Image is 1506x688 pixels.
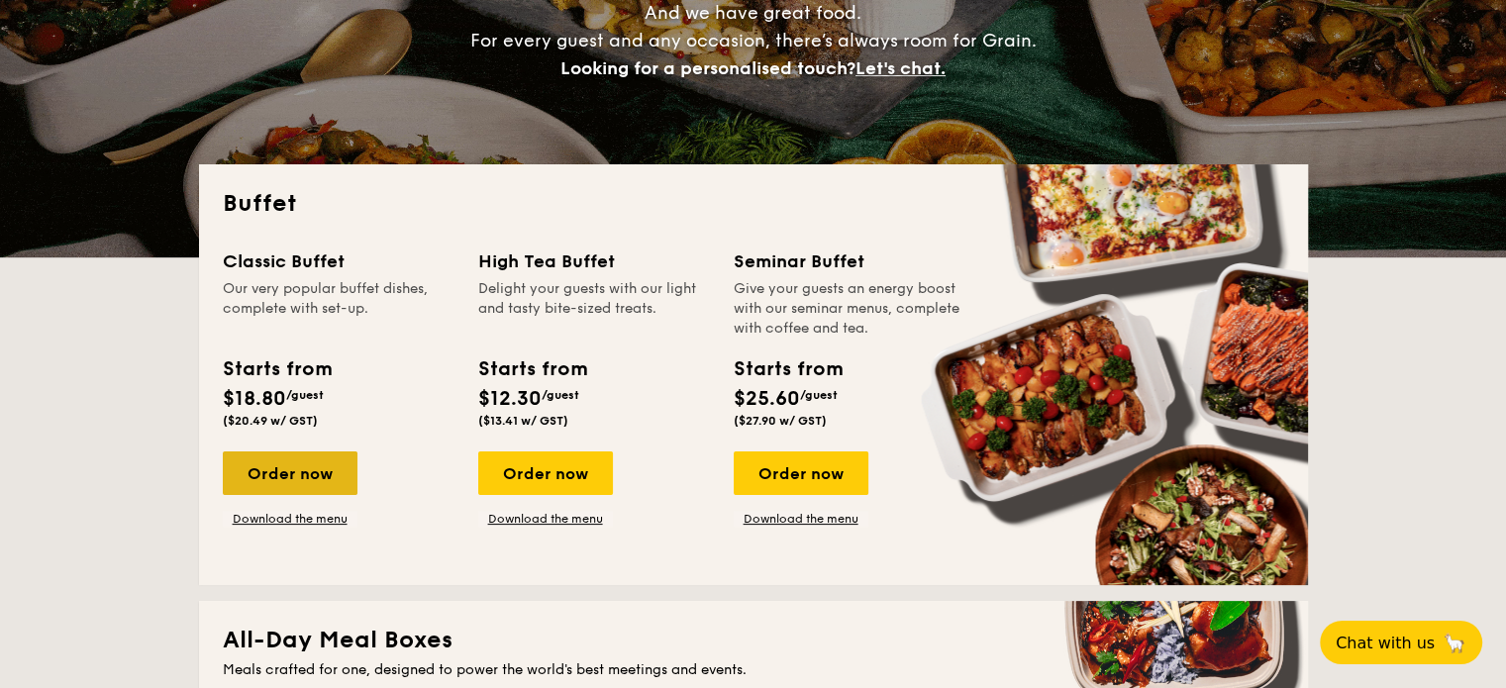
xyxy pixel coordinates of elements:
[800,388,838,402] span: /guest
[223,279,454,339] div: Our very popular buffet dishes, complete with set-up.
[1336,634,1435,652] span: Chat with us
[286,388,324,402] span: /guest
[223,625,1284,656] h2: All-Day Meal Boxes
[478,354,586,384] div: Starts from
[734,354,842,384] div: Starts from
[855,57,946,79] span: Let's chat.
[478,414,568,428] span: ($13.41 w/ GST)
[734,451,868,495] div: Order now
[470,2,1037,79] span: And we have great food. For every guest and any occasion, there’s always room for Grain.
[223,387,286,411] span: $18.80
[223,188,1284,220] h2: Buffet
[734,511,868,527] a: Download the menu
[223,354,331,384] div: Starts from
[734,387,800,411] span: $25.60
[478,247,710,275] div: High Tea Buffet
[734,247,965,275] div: Seminar Buffet
[1320,621,1482,664] button: Chat with us🦙
[223,660,1284,680] div: Meals crafted for one, designed to power the world's best meetings and events.
[560,57,855,79] span: Looking for a personalised touch?
[734,414,827,428] span: ($27.90 w/ GST)
[478,511,613,527] a: Download the menu
[223,511,357,527] a: Download the menu
[478,387,542,411] span: $12.30
[223,414,318,428] span: ($20.49 w/ GST)
[223,247,454,275] div: Classic Buffet
[223,451,357,495] div: Order now
[734,279,965,339] div: Give your guests an energy boost with our seminar menus, complete with coffee and tea.
[542,388,579,402] span: /guest
[478,279,710,339] div: Delight your guests with our light and tasty bite-sized treats.
[478,451,613,495] div: Order now
[1443,632,1466,654] span: 🦙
